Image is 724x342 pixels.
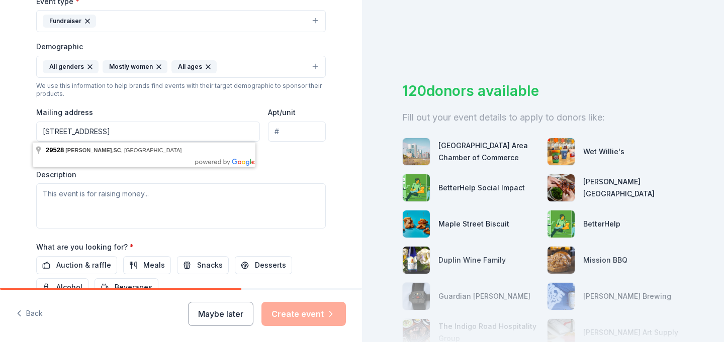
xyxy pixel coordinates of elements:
button: Alcohol [36,278,88,296]
span: , , [GEOGRAPHIC_DATA] [65,147,182,153]
img: photo for BetterHelp Social Impact [403,174,430,201]
button: Back [16,303,43,324]
span: SC [114,147,121,153]
div: We use this information to help brands find events with their target demographic to sponsor their... [36,82,326,98]
label: What are you looking for? [36,242,134,252]
button: Snacks [177,256,229,274]
div: Mostly women [103,60,167,73]
div: All genders [43,60,99,73]
span: Snacks [197,259,223,271]
button: All gendersMostly womenAll ages [36,56,326,78]
img: photo for Myrtle Beach Area Chamber of Commerce [403,138,430,165]
span: 29528 [46,146,64,154]
div: Fundraiser [43,15,96,28]
button: Beverages [95,278,158,296]
label: Demographic [36,42,83,52]
button: Maybe later [188,302,253,326]
button: Auction & raffle [36,256,117,274]
label: Description [36,170,76,180]
label: Apt/unit [268,107,296,118]
span: Desserts [255,259,286,271]
img: photo for Maple Street Biscuit [403,210,430,238]
span: [PERSON_NAME] [65,147,112,153]
span: Auction & raffle [56,259,111,271]
span: Alcohol [56,281,82,293]
div: Wet Willie's [583,146,624,158]
button: Fundraiser [36,10,326,32]
span: Meals [143,259,165,271]
input: Enter a US address [36,122,260,142]
input: # [268,122,326,142]
div: Maple Street Biscuit [438,218,509,230]
div: [GEOGRAPHIC_DATA] Area Chamber of Commerce [438,140,539,164]
img: photo for Logan's Roadhouse [548,174,575,201]
img: photo for BetterHelp [548,210,575,238]
div: BetterHelp [583,218,620,230]
img: photo for Wet Willie's [548,138,575,165]
div: [PERSON_NAME][GEOGRAPHIC_DATA] [583,176,684,200]
div: Fill out your event details to apply to donors like: [402,109,684,126]
span: Beverages [115,281,152,293]
button: Desserts [235,256,292,274]
div: 120 donors available [402,80,684,101]
button: Meals [123,256,171,274]
label: Mailing address [36,107,93,118]
div: All ages [171,60,217,73]
div: BetterHelp Social Impact [438,182,525,194]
